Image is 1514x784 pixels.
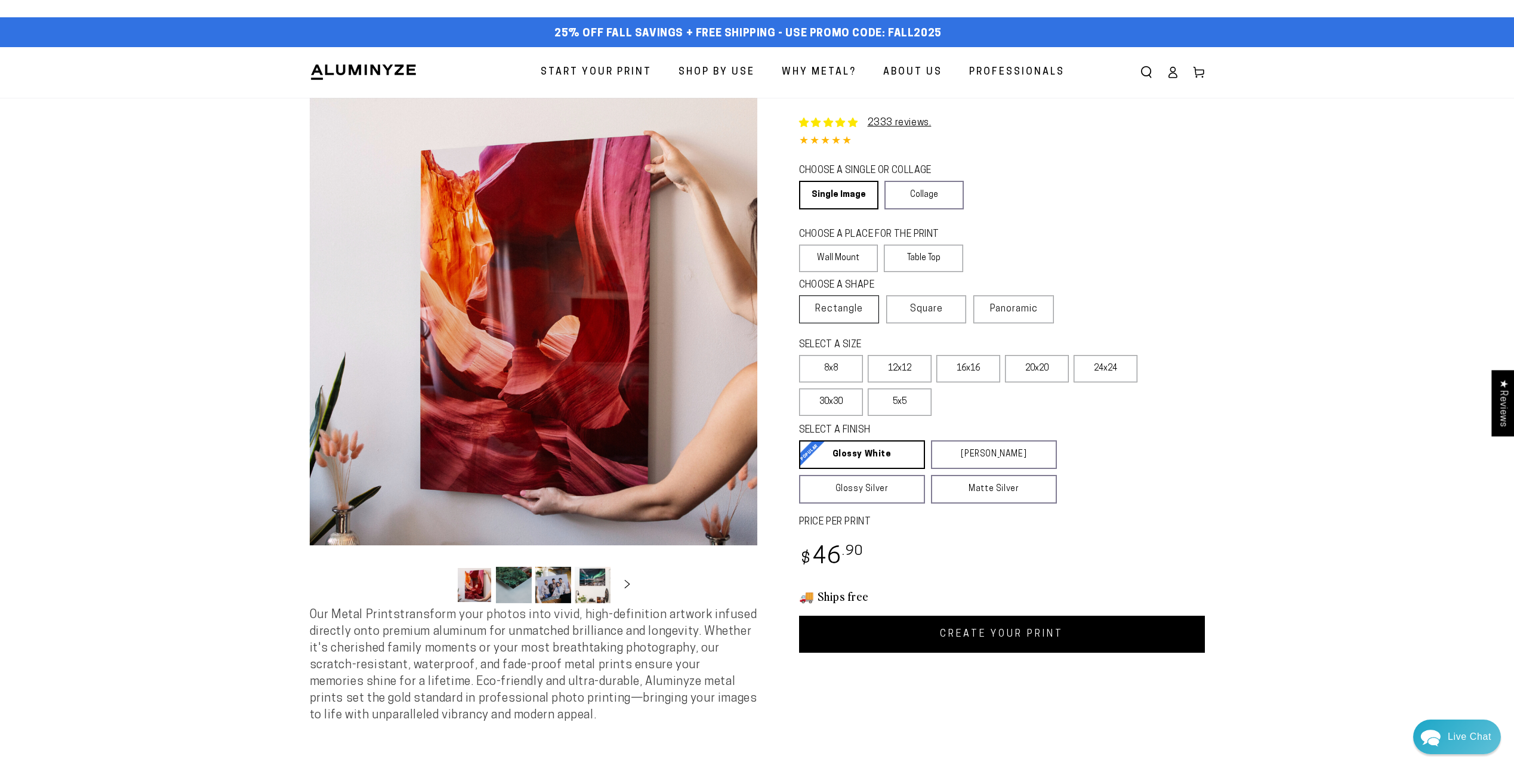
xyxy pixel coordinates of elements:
div: 4.85 out of 5.0 stars [799,133,1205,150]
button: Load image 4 in gallery view [575,567,610,603]
span: Our Metal Prints transform your photos into vivid, high-definition artwork infused directly onto ... [310,609,757,721]
a: About Us [874,57,951,88]
bdi: 46 [799,546,864,569]
a: Glossy White [799,440,925,469]
summary: Search our site [1133,59,1160,85]
a: 2333 reviews. [868,118,932,128]
a: Single Image [799,181,878,209]
span: Shop By Use [679,64,755,81]
legend: CHOOSE A SHAPE [799,279,954,292]
span: Professionals [969,64,1065,81]
button: Slide right [614,572,640,598]
span: Rectangle [815,302,863,316]
span: Square [910,302,943,316]
label: 24x24 [1074,355,1137,382]
span: Panoramic [990,304,1038,314]
label: 5x5 [868,388,932,416]
label: 16x16 [936,355,1000,382]
label: 30x30 [799,388,863,416]
legend: CHOOSE A PLACE FOR THE PRINT [799,228,952,242]
span: About Us [883,64,942,81]
a: Why Metal? [773,57,865,88]
button: Load image 3 in gallery view [535,567,571,603]
a: Start Your Print [532,57,661,88]
span: $ [801,551,811,567]
a: [PERSON_NAME] [931,440,1057,469]
label: 12x12 [868,355,932,382]
span: Start Your Print [541,64,652,81]
a: Glossy Silver [799,475,925,504]
label: Wall Mount [799,245,878,272]
a: Shop By Use [670,57,764,88]
div: Chat widget toggle [1413,720,1501,754]
button: Load image 2 in gallery view [496,567,532,603]
a: Professionals [960,57,1074,88]
legend: CHOOSE A SINGLE OR COLLAGE [799,164,953,178]
media-gallery: Gallery Viewer [310,98,757,607]
a: CREATE YOUR PRINT [799,616,1205,653]
button: Load image 1 in gallery view [457,567,492,603]
span: 25% off FALL Savings + Free Shipping - Use Promo Code: FALL2025 [554,27,942,41]
label: 8x8 [799,355,863,382]
div: Click to open Judge.me floating reviews tab [1491,370,1514,436]
label: 20x20 [1005,355,1069,382]
label: PRICE PER PRINT [799,516,1205,529]
img: Aluminyze [310,63,417,81]
legend: SELECT A SIZE [799,338,1038,352]
div: Contact Us Directly [1448,720,1491,754]
h3: 🚚 Ships free [799,588,1205,604]
legend: SELECT A FINISH [799,424,1028,437]
a: Collage [884,181,964,209]
button: Slide left [427,572,453,598]
a: Matte Silver [931,475,1057,504]
span: Why Metal? [782,64,856,81]
label: Table Top [884,245,963,272]
sup: .90 [842,545,864,558]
